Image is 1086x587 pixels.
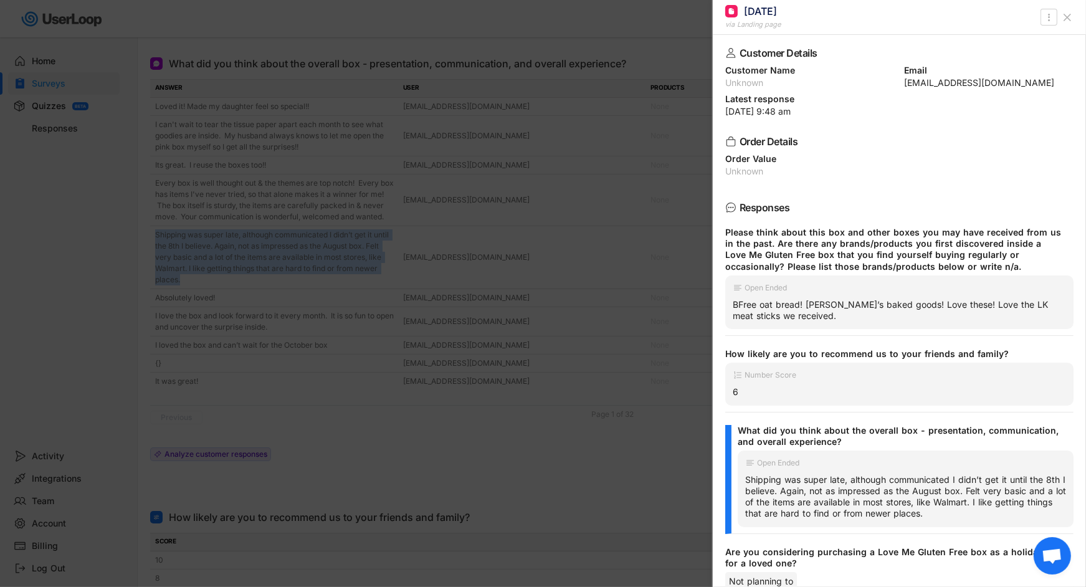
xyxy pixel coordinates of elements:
[905,79,1074,87] div: [EMAIL_ADDRESS][DOMAIN_NAME]
[745,371,796,379] div: Number Score
[740,136,1054,146] div: Order Details
[725,227,1064,272] div: Please think about this box and other boxes you may have received from us in the past. Are there ...
[725,167,1074,176] div: Unknown
[733,386,1066,398] div: 6
[725,546,1064,569] div: Are you considering purchasing a Love Me Gluten Free box as a holiday gift for a loved one?
[725,155,1074,163] div: Order Value
[740,48,1054,58] div: Customer Details
[725,348,1064,360] div: How likely are you to recommend us to your friends and family?
[725,66,895,75] div: Customer Name
[725,19,735,30] div: via
[738,425,1064,447] div: What did you think about the overall box - presentation, communication, and overall experience?
[744,4,777,18] div: [DATE]
[725,79,895,87] div: Unknown
[725,95,1074,103] div: Latest response
[740,203,1054,212] div: Responses
[745,474,1066,520] div: Shipping was super late, although communicated I didn’t get it until the 8th I believe. Again, no...
[905,66,1074,75] div: Email
[1043,10,1055,25] button: 
[745,284,787,292] div: Open Ended
[1048,11,1050,24] text: 
[733,299,1066,322] div: BFree oat bread! [PERSON_NAME]’s baked goods! Love these! Love the LK meat sticks we received.
[725,107,1074,116] div: [DATE] 9:48 am
[737,19,781,30] div: Landing page
[1034,537,1071,575] div: Open chat
[757,459,799,467] div: Open Ended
